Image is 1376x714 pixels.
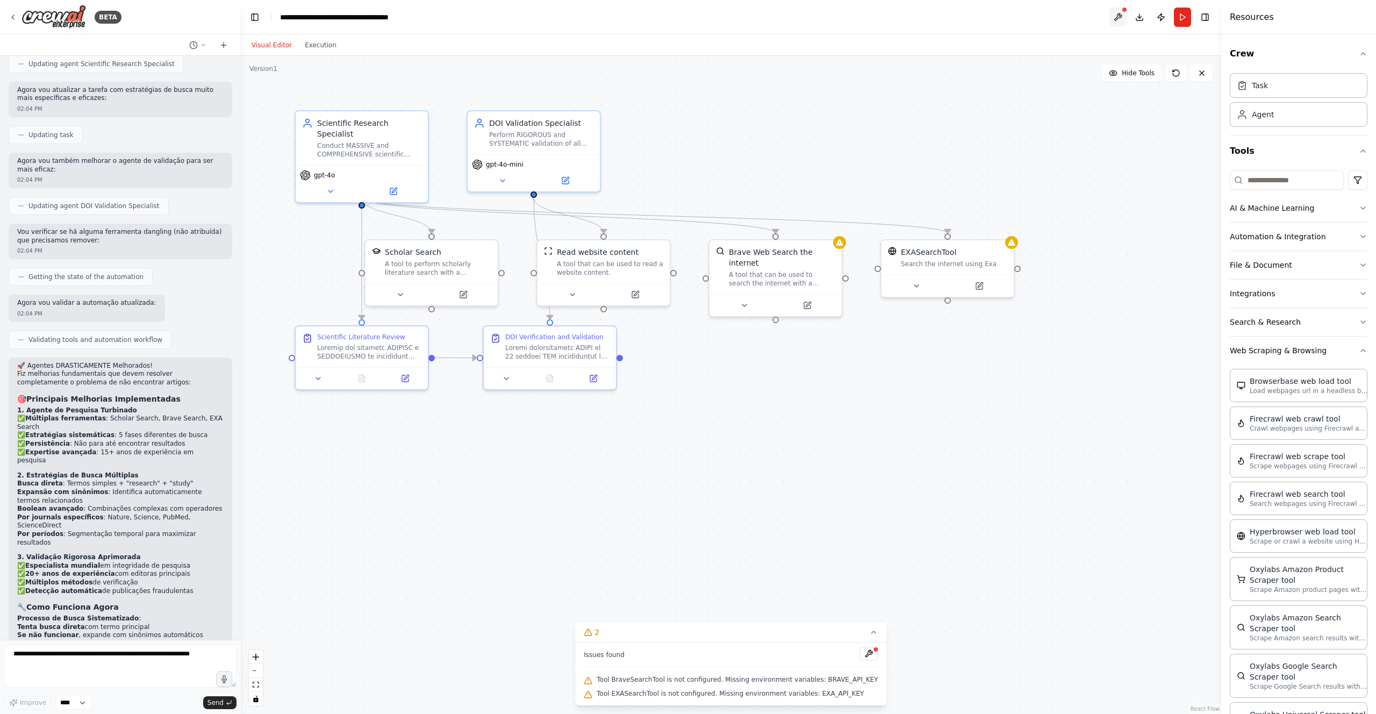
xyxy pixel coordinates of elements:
[215,39,232,52] button: Start a new chat
[1250,634,1368,642] p: Scrape Amazon search results with Oxylabs Amazon Search Scraper
[1250,499,1368,508] p: Search webpages using Firecrawl and return the results
[1237,532,1245,540] img: HyperbrowserLoadTool
[298,39,343,52] button: Execution
[1230,39,1367,69] button: Crew
[1237,381,1245,390] img: BrowserbaseLoadTool
[203,696,236,709] button: Send
[25,448,96,456] strong: Expertise avançada
[28,335,162,344] span: Validating tools and automation workflow
[216,671,232,687] button: Click to speak your automation idea
[489,118,593,128] div: DOI Validation Specialist
[17,247,224,255] div: 02:04 PM
[295,325,429,390] div: Scientific Literature ReviewLoremip dol sitametc ADIPISC e SEDDOEIUSMO te incididunt utlaboreet d...
[17,448,224,465] li: ✅ : 15+ anos de experiência em pesquisa
[1250,661,1368,682] div: Oxylabs Google Search Scraper tool
[4,696,51,710] button: Improve
[1198,10,1213,25] button: Hide right sidebar
[17,579,224,587] li: ✅ de verificação
[528,198,609,233] g: Edge from de72eb57-bb4f-45ae-9b22-7625648a3850 to 20f47218-0ae8-41dc-a22b-b2ddd5e87fcc
[901,247,956,258] div: EXASearchTool
[528,198,555,319] g: Edge from de72eb57-bb4f-45ae-9b22-7625648a3850 to 06fe169f-5407-4184-ba04-487a2481fb32
[17,480,224,488] li: : Termos simples + "research" + "study"
[17,86,224,103] p: Agora vou atualizar a tarefa com estratégias de busca muito mais específicas e eficazes:
[1250,387,1368,395] p: Load webpages url in a headless browser using Browserbase and return the contents
[249,678,263,692] button: fit view
[17,530,63,538] strong: Por períodos
[356,198,367,319] g: Edge from 050d67a2-fadd-4967-b7dd-bd651d43d3f8 to 5bb16341-a204-4f32-8c3b-4e5d5b9c8405
[17,105,224,113] div: 02:04 PM
[1252,109,1274,120] div: Agent
[17,394,224,404] h3: 🎯
[486,160,524,169] span: gpt-4o-mini
[17,299,156,308] p: Agora vou validar a automação atualizada:
[249,650,263,706] div: React Flow controls
[26,603,119,611] strong: Como Funciona Agora
[729,247,835,268] div: Brave Web Search the internet
[17,370,224,387] p: Fiz melhorias fundamentais que devem resolver completamente o problema de não encontrar artigos:
[17,440,224,448] li: ✅ : Não para até encontrar resultados
[245,39,298,52] button: Visual Editor
[28,131,74,139] span: Updating task
[557,247,639,258] div: Read website content
[385,247,441,258] div: Scholar Search
[25,562,100,569] strong: Especialista mundial
[17,228,224,245] p: Vou verificar se há alguma ferramenta dangling (não atribuída) que precisamos remover:
[17,505,224,513] li: : Combinações complexas com operadores
[1230,69,1367,135] div: Crew
[1191,706,1220,712] a: React Flow attribution
[1237,456,1245,465] img: FirecrawlScrapeWebsiteTool
[597,689,864,698] span: Tool EXASearchTool is not configured. Missing environment variables: EXA_API_KEY
[386,372,424,385] button: Open in side panel
[17,615,139,622] strong: Processo de Busca Sistematizado
[1230,251,1367,279] button: File & Document
[505,344,610,361] div: Loremi dolorsitametc ADIPI el 22 seddoei TEM incididuntut la etdolore magnaali, enimadmi veni qui...
[25,587,102,595] strong: Detecção automática
[17,431,224,440] li: ✅ : 5 fases diferentes de busca
[25,415,106,422] strong: Múltiplas ferramentas
[317,141,421,159] div: Conduct MASSIVE and COMPREHENSIVE scientific literature research on {keywords} using multiple sea...
[295,110,429,203] div: Scientific Research SpecialistConduct MASSIVE and COMPREHENSIVE scientific literature research on...
[888,247,897,255] img: EXASearchTool
[17,362,224,370] h2: 🚀 Agentes DRASTICAMENTE Melhorados!
[17,472,139,479] strong: 2. Estratégias de Busca Múltiplas
[536,239,671,306] div: ScrapeWebsiteToolRead website contentA tool that can be used to read a website content.
[21,5,86,29] img: Logo
[1250,413,1368,424] div: Firecrawl web crawl tool
[249,692,263,706] button: toggle interactivity
[708,239,843,317] div: BraveSearchToolBrave Web Search the internetA tool that can be used to search the internet with a...
[356,198,953,233] g: Edge from 050d67a2-fadd-4967-b7dd-bd651d43d3f8 to b7d6ce1a-f3ca-4516-b2f3-ec1caf5c907b
[594,627,599,638] span: 2
[1250,451,1368,462] div: Firecrawl web scrape tool
[527,372,573,385] button: No output available
[575,372,612,385] button: Open in side panel
[605,288,665,301] button: Open in side panel
[17,505,83,512] strong: Boolean avançado
[1230,308,1367,336] button: Search & Research
[249,650,263,664] button: zoom in
[17,406,137,414] strong: 1. Agente de Pesquisa Turbinado
[1250,537,1368,546] p: Scrape or crawl a website using Hyperbrowser and return the contents in properly formatted markdo...
[777,299,837,312] button: Open in side panel
[385,260,491,277] div: A tool to perform scholarly literature search with a search_query.
[1237,494,1245,503] img: FirecrawlSearchTool
[95,11,121,24] div: BETA
[17,615,224,623] h4: :
[433,288,493,301] button: Open in side panel
[489,131,593,148] div: Perform RIGOROUS and SYSTEMATIC validation of all scientific articles and DOIs found in research....
[28,202,160,210] span: Updating agent DOI Validation Specialist
[356,198,437,233] g: Edge from 050d67a2-fadd-4967-b7dd-bd651d43d3f8 to a1e75324-f007-4241-9d25-75f3f5b4645a
[1230,337,1367,365] button: Web Scraping & Browsing
[17,513,104,521] strong: Por journals específicos
[249,664,263,678] button: zoom out
[1250,612,1368,634] div: Oxylabs Amazon Search Scraper tool
[1230,11,1274,24] h4: Resources
[1230,194,1367,222] button: AI & Machine Learning
[17,623,85,631] strong: Tenta busca direta
[1250,424,1368,433] p: Crawl webpages using Firecrawl and return the contents
[880,239,1015,298] div: EXASearchToolEXASearchToolSearch the internet using Exa
[1237,575,1245,583] img: OxylabsAmazonProductScraperTool
[505,333,604,341] div: DOI Verification and Validation
[17,176,224,184] div: 02:04 PM
[17,570,224,579] li: ✅ com editoras principais
[314,171,335,180] span: gpt-4o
